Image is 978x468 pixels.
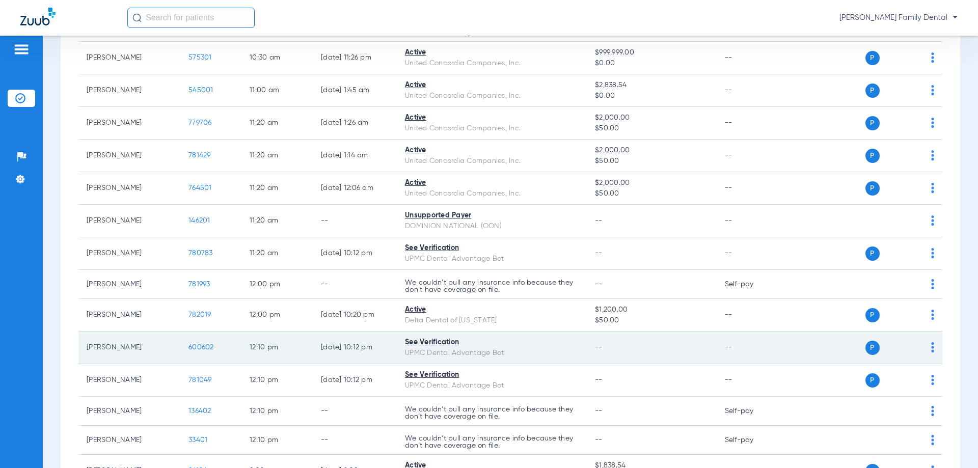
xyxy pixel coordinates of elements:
span: 779706 [188,119,212,126]
td: -- [717,74,785,107]
td: [DATE] 1:14 AM [313,140,397,172]
div: UPMC Dental Advantage Bot [405,254,579,264]
span: $50.00 [595,123,708,134]
td: -- [717,107,785,140]
span: 136402 [188,407,211,415]
td: [PERSON_NAME] [78,426,180,455]
div: UPMC Dental Advantage Bot [405,380,579,391]
td: [DATE] 1:26 AM [313,107,397,140]
span: 781429 [188,152,211,159]
img: group-dot-blue.svg [931,52,934,63]
span: $50.00 [595,315,708,326]
td: [DATE] 10:12 PM [313,237,397,270]
div: United Concordia Companies, Inc. [405,58,579,69]
td: -- [313,397,397,426]
div: United Concordia Companies, Inc. [405,156,579,167]
span: P [865,181,880,196]
p: We couldn’t pull any insurance info because they don’t have coverage on file. [405,406,579,420]
td: [PERSON_NAME] [78,364,180,397]
div: United Concordia Companies, Inc. [405,123,579,134]
td: [DATE] 11:26 PM [313,42,397,74]
td: -- [717,237,785,270]
input: Search for patients [127,8,255,28]
td: [DATE] 10:12 PM [313,364,397,397]
span: 575301 [188,54,212,61]
span: -- [595,281,603,288]
td: [PERSON_NAME] [78,270,180,299]
td: [PERSON_NAME] [78,42,180,74]
img: group-dot-blue.svg [931,85,934,95]
span: $2,000.00 [595,178,708,188]
img: group-dot-blue.svg [931,248,934,258]
span: $999,999.00 [595,47,708,58]
td: 12:10 PM [241,397,313,426]
div: See Verification [405,243,579,254]
span: 600602 [188,344,214,351]
div: Active [405,178,579,188]
td: [PERSON_NAME] [78,332,180,364]
td: 11:20 AM [241,205,313,237]
img: group-dot-blue.svg [931,342,934,352]
div: DOMINION NATIONAL (OON) [405,221,579,232]
span: P [865,51,880,65]
td: [PERSON_NAME] [78,107,180,140]
span: P [865,84,880,98]
td: 11:20 AM [241,172,313,205]
span: -- [595,407,603,415]
td: 12:00 PM [241,299,313,332]
span: -- [595,436,603,444]
td: 11:00 AM [241,74,313,107]
td: Self-pay [717,397,785,426]
span: P [865,116,880,130]
td: [DATE] 12:06 AM [313,172,397,205]
td: 11:20 AM [241,237,313,270]
td: [PERSON_NAME] [78,237,180,270]
span: P [865,149,880,163]
span: P [865,246,880,261]
div: United Concordia Companies, Inc. [405,91,579,101]
td: 10:30 AM [241,42,313,74]
div: Active [405,305,579,315]
td: [PERSON_NAME] [78,205,180,237]
div: Unsupported Payer [405,210,579,221]
td: -- [717,332,785,364]
td: 12:00 PM [241,270,313,299]
td: [PERSON_NAME] [78,299,180,332]
span: $2,000.00 [595,145,708,156]
td: 12:10 PM [241,364,313,397]
div: Active [405,80,579,91]
td: [PERSON_NAME] [78,74,180,107]
td: 11:20 AM [241,140,313,172]
img: group-dot-blue.svg [931,279,934,289]
span: P [865,341,880,355]
span: 545001 [188,87,213,94]
td: [PERSON_NAME] [78,172,180,205]
img: hamburger-icon [13,43,30,56]
div: United Concordia Companies, Inc. [405,188,579,199]
img: group-dot-blue.svg [931,375,934,385]
div: Delta Dental of [US_STATE] [405,315,579,326]
span: 782019 [188,311,211,318]
td: -- [717,140,785,172]
span: 781049 [188,376,212,383]
img: group-dot-blue.svg [931,406,934,416]
span: [PERSON_NAME] Family Dental [839,13,958,23]
p: We couldn’t pull any insurance info because they don’t have coverage on file. [405,435,579,449]
span: $2,838.54 [595,80,708,91]
td: -- [717,205,785,237]
span: -- [595,344,603,351]
span: -- [595,250,603,257]
td: Self-pay [717,426,785,455]
td: 12:10 PM [241,426,313,455]
div: Active [405,145,579,156]
span: $50.00 [595,188,708,199]
iframe: Chat Widget [927,419,978,468]
span: P [865,373,880,388]
img: Zuub Logo [20,8,56,25]
td: 12:10 PM [241,332,313,364]
td: [DATE] 10:12 PM [313,332,397,364]
td: -- [313,205,397,237]
td: [PERSON_NAME] [78,140,180,172]
span: 780783 [188,250,213,257]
